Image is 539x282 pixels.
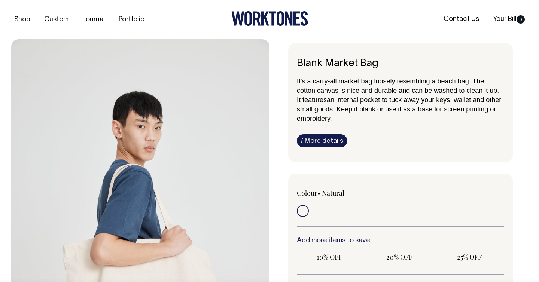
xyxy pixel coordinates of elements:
a: Shop [11,13,33,26]
span: i [301,137,303,144]
input: 10% OFF [297,250,362,264]
span: 0 [517,15,525,24]
span: It's a carry-all market bag loosely resembling a beach bag. The cotton canvas is nice and durable... [297,77,499,104]
a: Contact Us [441,13,482,25]
span: • [317,188,320,197]
span: t features [299,96,327,104]
a: Journal [79,13,108,26]
a: Portfolio [116,13,147,26]
span: 25% OFF [440,252,498,261]
span: an internal pocket to tuck away your keys, wallet and other small goods. Keep it blank or use it ... [297,96,501,122]
h6: Blank Market Bag [297,58,504,70]
h6: Add more items to save [297,237,504,245]
a: Custom [41,13,71,26]
input: 20% OFF [367,250,432,264]
a: Your Bill0 [490,13,528,25]
span: 20% OFF [371,252,429,261]
a: iMore details [297,134,347,147]
span: 10% OFF [301,252,359,261]
label: Natural [322,188,344,197]
input: 25% OFF [436,250,502,264]
div: Colour [297,188,380,197]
